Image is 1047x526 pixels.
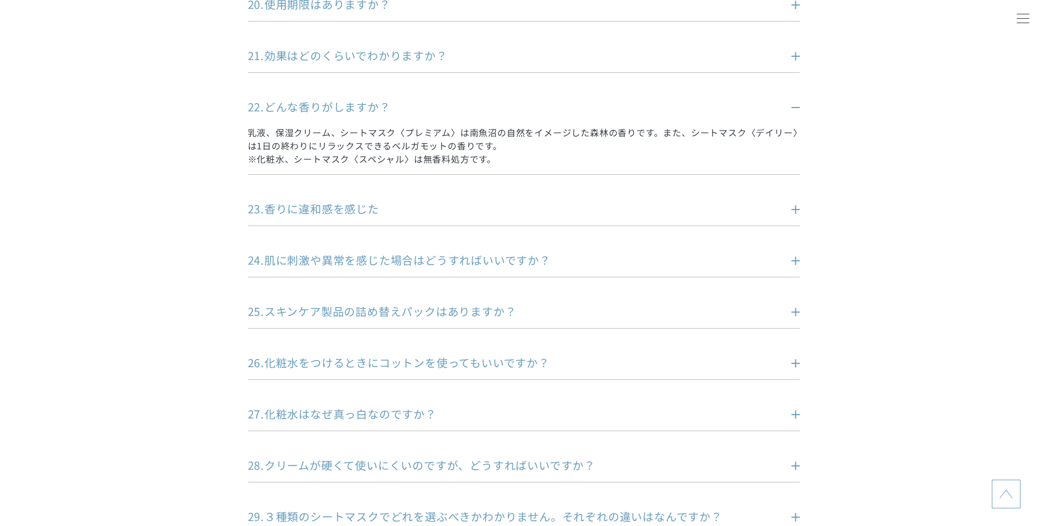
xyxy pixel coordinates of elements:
p: 22.どんな香りがしますか？ [248,99,767,115]
p: 23.香りに違和感を感じた [248,201,767,217]
p: 21.効果はどのくらいでわかりますか？ [248,48,767,63]
p: 28.クリームが硬くて使いにくいのですが、どうすればいいですか？ [248,458,767,473]
p: 26.化粧水をつけるときにコットンを使ってもいいですか？ [248,355,767,371]
p: 乳液、保湿クリーム、シートマスク〈プレミアム〉は南魚沼の自然をイメージした森林の香りです。また、シートマスク〈デイリー〉は1日の終わりにリラックスできるベルガモットの香りです。 ※化粧水、シート... [248,126,800,165]
p: 25.スキンケア製品の詰め替えパックはありますか？ [248,304,767,319]
p: 27.化粧水はなぜ真っ白なのですか？ [248,406,767,422]
p: 24.肌に刺激や異常を感じた場合はどうすればいいですか？ [248,253,767,268]
p: 29.３種類のシートマスクでどれを選ぶべきかわかりません。それぞれの違いはなんですか？ [248,509,767,524]
img: topに戻る [1000,487,1013,501]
